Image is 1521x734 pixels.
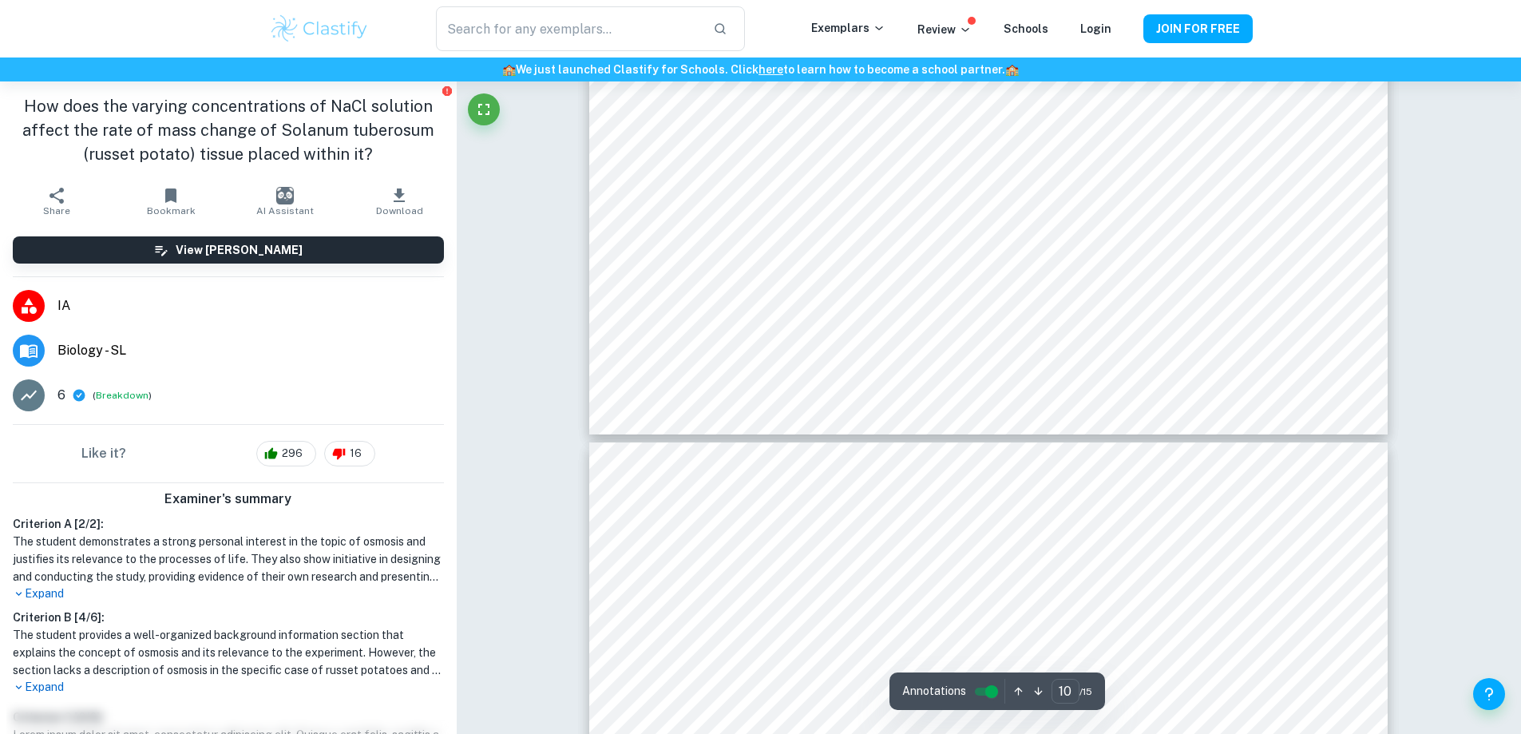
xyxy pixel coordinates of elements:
[13,679,444,696] p: Expand
[81,444,126,463] h6: Like it?
[1473,678,1505,710] button: Help and Feedback
[256,205,314,216] span: AI Assistant
[13,236,444,264] button: View [PERSON_NAME]
[811,19,885,37] p: Exemplars
[759,63,783,76] a: here
[13,585,444,602] p: Expand
[1143,14,1253,43] button: JOIN FOR FREE
[273,446,311,462] span: 296
[341,446,370,462] span: 16
[93,388,152,403] span: ( )
[1005,63,1019,76] span: 🏫
[13,609,444,626] h6: Criterion B [ 4 / 6 ]:
[1080,22,1111,35] a: Login
[96,388,149,403] button: Breakdown
[176,241,303,259] h6: View [PERSON_NAME]
[57,341,444,360] span: Biology - SL
[324,441,375,466] div: 16
[13,515,444,533] h6: Criterion A [ 2 / 2 ]:
[902,683,966,700] span: Annotations
[269,13,370,45] img: Clastify logo
[343,179,457,224] button: Download
[1004,22,1048,35] a: Schools
[468,93,500,125] button: Fullscreen
[276,187,294,204] img: AI Assistant
[442,85,454,97] button: Report issue
[6,490,450,509] h6: Examiner's summary
[436,6,699,51] input: Search for any exemplars...
[13,533,444,585] h1: The student demonstrates a strong personal interest in the topic of osmosis and justifies its rel...
[3,61,1518,78] h6: We just launched Clastify for Schools. Click to learn how to become a school partner.
[1079,684,1092,699] span: / 15
[114,179,228,224] button: Bookmark
[917,21,972,38] p: Review
[256,441,316,466] div: 296
[228,179,343,224] button: AI Assistant
[13,94,444,166] h1: How does the varying concentrations of NaCl solution affect the rate of mass change of Solanum tu...
[57,386,65,405] p: 6
[376,205,423,216] span: Download
[57,296,444,315] span: IA
[43,205,70,216] span: Share
[502,63,516,76] span: 🏫
[147,205,196,216] span: Bookmark
[13,626,444,679] h1: The student provides a well-organized background information section that explains the concept of...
